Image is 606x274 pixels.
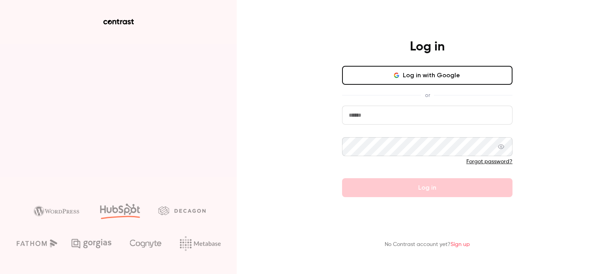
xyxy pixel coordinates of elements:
a: Sign up [451,242,470,247]
button: Log in with Google [342,66,512,85]
h4: Log in [410,39,445,55]
span: or [421,91,434,99]
img: decagon [158,206,206,215]
a: Forgot password? [466,159,512,164]
p: No Contrast account yet? [385,240,470,249]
